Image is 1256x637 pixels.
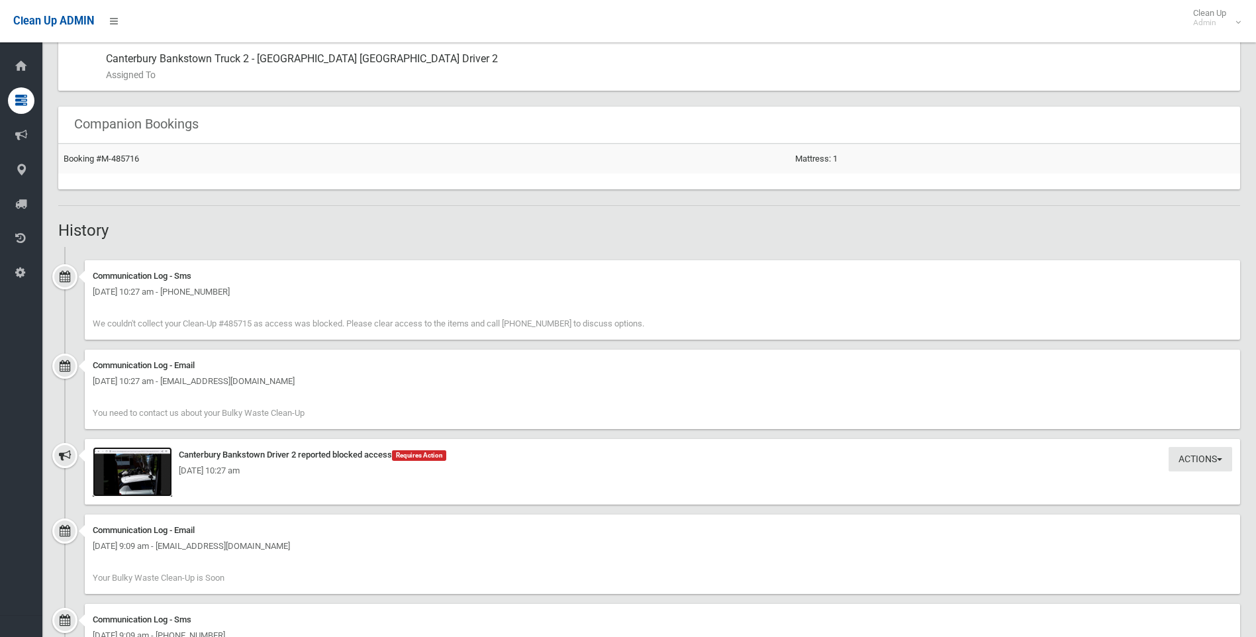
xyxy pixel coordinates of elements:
img: Screenshot_20250923-102618_Firefox.jpg [93,447,172,497]
span: We couldn't collect your Clean-Up #485715 as access was blocked. Please clear access to the items... [93,318,644,328]
a: Booking #M-485716 [64,154,139,164]
div: [DATE] 9:09 am - [EMAIL_ADDRESS][DOMAIN_NAME] [93,538,1232,554]
div: Communication Log - Email [93,522,1232,538]
span: Your Bulky Waste Clean-Up is Soon [93,573,224,583]
td: Mattress: 1 [790,144,1240,173]
button: Actions [1169,447,1232,471]
small: Assigned To [106,67,1230,83]
span: You need to contact us about your Bulky Waste Clean-Up [93,408,305,418]
div: Canterbury Bankstown Truck 2 - [GEOGRAPHIC_DATA] [GEOGRAPHIC_DATA] Driver 2 [106,43,1230,91]
span: Requires Action [392,450,446,461]
div: Communication Log - Email [93,358,1232,373]
div: Communication Log - Sms [93,612,1232,628]
div: Canterbury Bankstown Driver 2 reported blocked access [93,447,1232,463]
span: Clean Up ADMIN [13,15,94,27]
div: [DATE] 10:27 am [93,463,1232,479]
span: Clean Up [1186,8,1239,28]
div: [DATE] 10:27 am - [EMAIL_ADDRESS][DOMAIN_NAME] [93,373,1232,389]
h2: History [58,222,1240,239]
div: Communication Log - Sms [93,268,1232,284]
div: [DATE] 10:27 am - [PHONE_NUMBER] [93,284,1232,300]
small: Admin [1193,18,1226,28]
header: Companion Bookings [58,111,215,137]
